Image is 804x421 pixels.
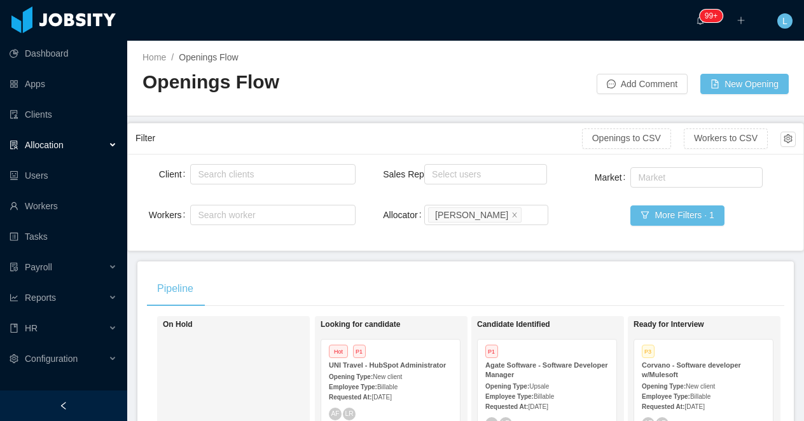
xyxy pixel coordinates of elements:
[163,320,341,329] h1: On Hold
[690,393,710,400] span: Billable
[10,263,18,272] i: icon: file-protect
[511,211,518,219] i: icon: close
[485,393,534,400] strong: Employee Type:
[25,323,38,333] span: HR
[194,167,201,182] input: Client
[25,262,52,272] span: Payroll
[595,172,631,183] label: Market
[171,52,174,62] span: /
[10,354,18,363] i: icon: setting
[10,141,18,149] i: icon: solution
[686,383,715,390] span: New client
[383,210,426,220] label: Allocator
[642,345,655,358] span: P3
[634,170,641,185] input: Market
[630,205,724,226] button: icon: filterMore Filters · 1
[198,168,342,181] div: Search clients
[25,354,78,364] span: Configuration
[684,403,704,410] span: [DATE]
[684,128,768,149] button: Workers to CSV
[485,403,528,410] strong: Requested At:
[135,127,582,150] div: Filter
[149,210,191,220] label: Workers
[10,324,18,333] i: icon: book
[780,132,796,147] button: icon: setting
[477,320,655,329] h1: Candidate Identified
[528,403,548,410] span: [DATE]
[700,10,723,22] sup: 578
[642,393,690,400] strong: Employee Type:
[700,74,789,94] button: icon: file-addNew Opening
[371,394,391,401] span: [DATE]
[377,383,398,390] span: Billable
[428,207,522,223] li: Luisa Romero
[485,361,608,378] strong: Agate Software - Software Developer Manager
[642,361,741,378] strong: Corvano - Software developer w/Mulesoft
[10,224,117,249] a: icon: profileTasks
[597,74,688,94] button: icon: messageAdd Comment
[321,320,499,329] h1: Looking for candidate
[642,403,684,410] strong: Requested At:
[534,393,554,400] span: Billable
[329,345,348,358] span: Hot
[329,383,377,390] strong: Employee Type:
[383,169,433,179] label: Sales Rep
[10,293,18,302] i: icon: line-chart
[329,361,446,369] strong: UNI Travel - HubSpot Administrator
[10,41,117,66] a: icon: pie-chartDashboard
[25,140,64,150] span: Allocation
[10,102,117,127] a: icon: auditClients
[638,171,749,184] div: Market
[782,13,787,29] span: L
[10,163,117,188] a: icon: robotUsers
[524,207,531,223] input: Allocator
[142,69,466,95] h2: Openings Flow
[485,345,498,358] span: P1
[142,52,166,62] a: Home
[696,16,705,25] i: icon: bell
[159,169,191,179] label: Client
[529,383,549,390] span: Upsale
[194,207,201,223] input: Workers
[582,128,671,149] button: Openings to CSV
[485,383,529,390] strong: Opening Type:
[10,71,117,97] a: icon: appstoreApps
[147,271,204,307] div: Pipeline
[10,193,117,219] a: icon: userWorkers
[428,167,435,182] input: Sales Rep
[353,345,366,358] span: P1
[198,209,336,221] div: Search worker
[179,52,238,62] span: Openings Flow
[737,16,745,25] i: icon: plus
[329,373,373,380] strong: Opening Type:
[373,373,402,380] span: New client
[345,410,353,417] span: LR
[432,168,534,181] div: Select users
[435,208,508,222] div: [PERSON_NAME]
[642,383,686,390] strong: Opening Type:
[329,394,371,401] strong: Requested At:
[331,410,339,417] span: AF
[25,293,56,303] span: Reports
